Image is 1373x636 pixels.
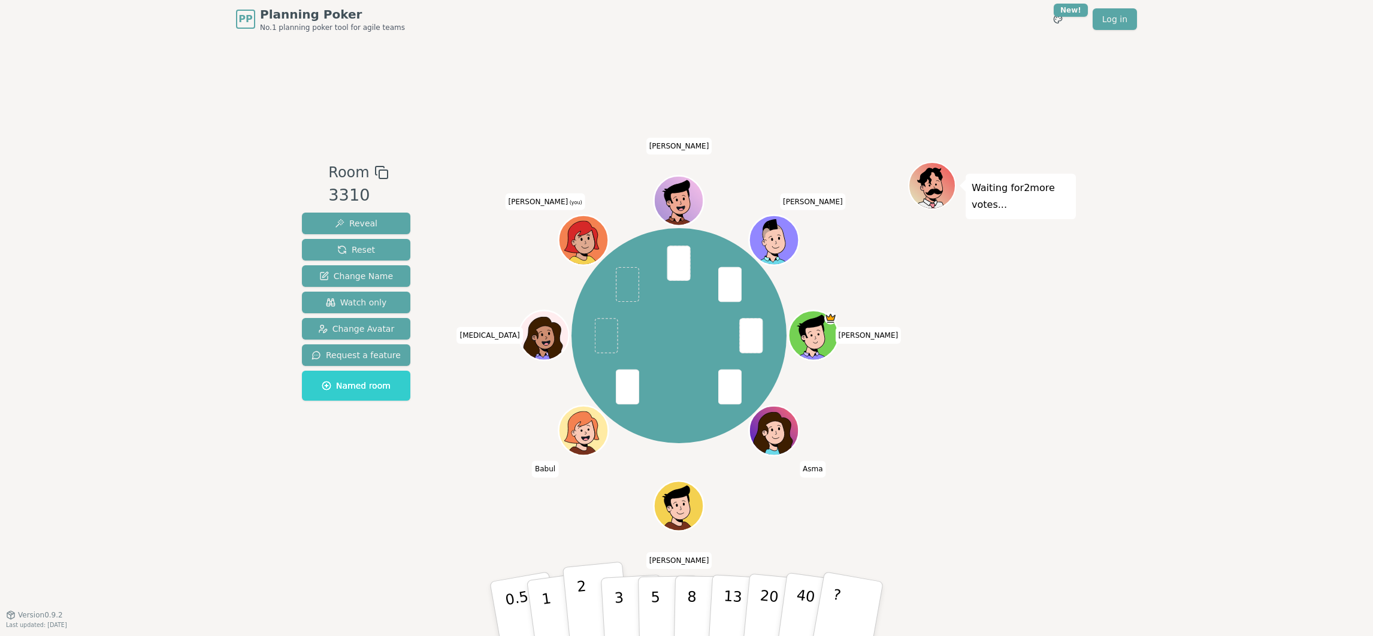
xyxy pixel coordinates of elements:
a: Log in [1093,8,1137,30]
span: (you) [568,200,582,205]
span: Named room [322,380,391,392]
button: New! [1047,8,1069,30]
span: Room [328,162,369,183]
span: Watch only [326,296,387,308]
span: Click to change your name [646,138,712,155]
span: Manoranjan is the host [825,312,837,325]
span: Version 0.9.2 [18,610,63,620]
button: Version0.9.2 [6,610,63,620]
span: Change Avatar [318,323,395,335]
span: Click to change your name [836,327,902,344]
button: Change Avatar [302,318,410,340]
span: Change Name [319,270,393,282]
span: Planning Poker [260,6,405,23]
span: PP [238,12,252,26]
button: Reveal [302,213,410,234]
button: Request a feature [302,344,410,366]
span: Click to change your name [780,193,846,210]
span: Click to change your name [800,461,826,478]
span: Click to change your name [506,193,585,210]
span: Reveal [335,217,377,229]
span: Click to change your name [456,327,522,344]
div: New! [1054,4,1088,17]
span: Click to change your name [646,552,712,569]
button: Named room [302,371,410,401]
span: Click to change your name [532,461,558,478]
span: Request a feature [312,349,401,361]
button: Click to change your avatar [560,217,607,264]
button: Change Name [302,265,410,287]
p: Waiting for 2 more votes... [972,180,1070,213]
span: Reset [337,244,375,256]
a: PPPlanning PokerNo.1 planning poker tool for agile teams [236,6,405,32]
button: Reset [302,239,410,261]
button: Watch only [302,292,410,313]
div: 3310 [328,183,388,208]
span: No.1 planning poker tool for agile teams [260,23,405,32]
span: Last updated: [DATE] [6,622,67,628]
